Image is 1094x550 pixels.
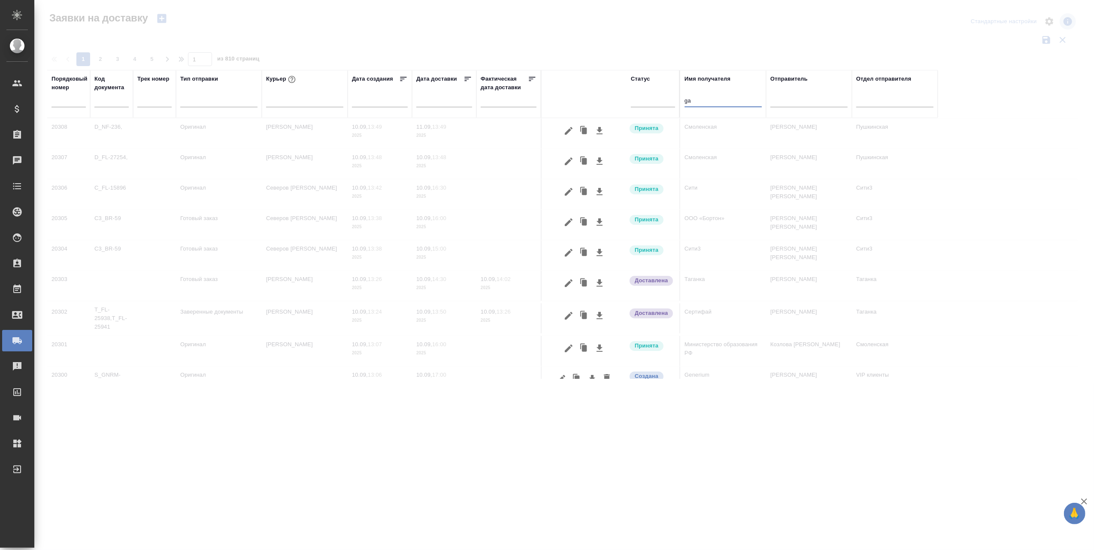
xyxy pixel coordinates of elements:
span: 🙏 [1067,505,1082,523]
div: Документы доставлены, фактическая дата доставки проставиться автоматически [629,308,675,319]
div: Новая заявка, еще не передана в работу [629,371,675,382]
div: Курьер назначен [629,245,675,256]
button: Редактировать [561,340,576,357]
button: Удалить [600,371,614,387]
button: Скачать [592,308,607,324]
button: Клонировать [576,123,592,139]
div: Курьер [266,74,297,85]
button: Скачать [592,184,607,200]
button: Клонировать [576,275,592,291]
div: Дата доставки [416,75,457,83]
button: Клонировать [576,153,592,169]
button: Скачать [592,275,607,291]
p: Принята [635,215,658,224]
button: Редактировать [561,184,576,200]
button: Клонировать [576,184,592,200]
button: Редактировать [561,123,576,139]
div: Курьер назначен [629,214,675,226]
div: Курьер назначен [629,340,675,352]
button: Редактировать [554,371,569,387]
div: Тип отправки [180,75,218,83]
button: Клонировать [569,371,585,387]
div: Курьер назначен [629,123,675,134]
button: Скачать [592,214,607,230]
button: Скачать [592,123,607,139]
button: Редактировать [561,245,576,261]
p: Принята [635,246,658,254]
div: Статус [631,75,650,83]
div: Документы доставлены, фактическая дата доставки проставиться автоматически [629,275,675,287]
p: Доставлена [635,309,668,317]
p: Принята [635,185,658,193]
p: Принята [635,124,658,133]
div: Курьер назначен [629,184,675,195]
button: Редактировать [561,308,576,324]
div: Порядковый номер [52,75,88,92]
button: Скачать [592,245,607,261]
p: Доставлена [635,276,668,285]
button: Скачать [592,340,607,357]
button: 🙏 [1064,503,1085,524]
button: При выборе курьера статус заявки автоматически поменяется на «Принята» [286,74,297,85]
div: Отдел отправителя [856,75,911,83]
div: Трек номер [137,75,170,83]
div: Фактическая дата доставки [481,75,528,92]
p: Принята [635,341,658,350]
button: Редактировать [561,275,576,291]
button: Клонировать [576,340,592,357]
button: Клонировать [576,308,592,324]
button: Редактировать [561,214,576,230]
div: Имя получателя [685,75,730,83]
button: Клонировать [576,214,592,230]
p: Принята [635,154,658,163]
div: Код документа [94,75,129,92]
div: Отправитель [770,75,808,83]
p: Создана [635,372,658,381]
button: Клонировать [576,245,592,261]
div: Дата создания [352,75,393,83]
button: Скачать [585,371,600,387]
button: Скачать [592,153,607,169]
div: Курьер назначен [629,153,675,165]
button: Редактировать [561,153,576,169]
